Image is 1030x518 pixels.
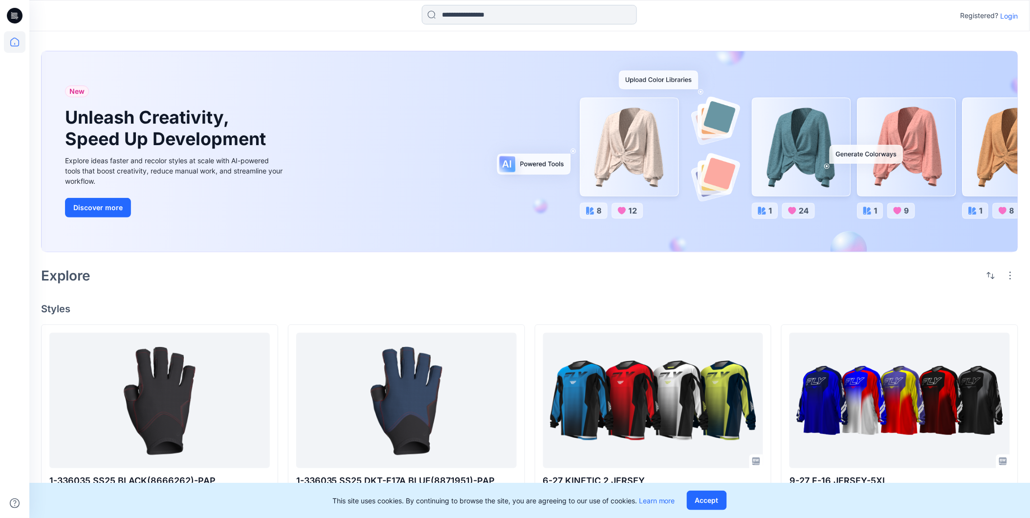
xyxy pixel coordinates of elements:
[961,10,999,22] p: Registered?
[543,474,764,488] p: 6-27 KINETIC 2 JERSEY
[296,333,517,468] a: 1-336035 SS25 DKT-F17A BLUE(8871951)-PAP
[49,333,270,468] a: 1-336035 SS25 BLACK(8666262)-PAP
[332,496,675,506] p: This site uses cookies. By continuing to browse the site, you are agreeing to our use of cookies.
[1001,11,1018,21] p: Login
[789,333,1010,468] a: 9-27 F-16 JERSEY-5XL
[65,198,131,217] button: Discover more
[41,268,90,283] h2: Explore
[789,474,1010,488] p: 9-27 F-16 JERSEY-5XL
[296,474,517,488] p: 1-336035 SS25 DKT-F17A BLUE(8871951)-PAP
[69,86,85,97] span: New
[65,198,285,217] a: Discover more
[65,107,270,149] h1: Unleash Creativity, Speed Up Development
[543,333,764,468] a: 6-27 KINETIC 2 JERSEY
[639,496,675,505] a: Learn more
[41,303,1018,315] h4: Styles
[687,491,727,510] button: Accept
[65,155,285,186] div: Explore ideas faster and recolor styles at scale with AI-powered tools that boost creativity, red...
[49,474,270,488] p: 1-336035 SS25 BLACK(8666262)-PAP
